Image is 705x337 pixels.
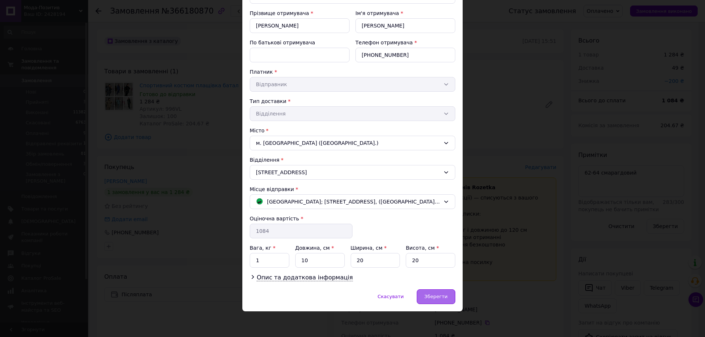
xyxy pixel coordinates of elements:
[250,216,299,221] label: Оціночна вартість
[250,156,455,164] div: Відділення
[250,40,315,45] label: По батькові отримувача
[250,136,455,150] div: м. [GEOGRAPHIC_DATA] ([GEOGRAPHIC_DATA].)
[250,10,309,16] label: Прізвище отримувача
[351,245,387,251] label: Ширина, см
[355,40,413,45] label: Телефон отримувача
[355,48,455,62] input: +380
[250,98,455,105] div: Тип доставки
[267,198,440,206] span: [GEOGRAPHIC_DATA]; [STREET_ADDRESS], ([GEOGRAPHIC_DATA], Авангард)
[250,68,455,76] div: Платник
[257,274,353,281] span: Опис та додаткова інформація
[406,245,439,251] label: Висота, см
[250,127,455,134] div: Місто
[250,186,455,193] div: Місце відправки
[355,10,399,16] label: Ім'я отримувача
[250,245,275,251] label: Вага, кг
[377,294,404,299] span: Скасувати
[424,294,448,299] span: Зберегти
[295,245,334,251] label: Довжина, см
[250,165,455,180] div: [STREET_ADDRESS]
